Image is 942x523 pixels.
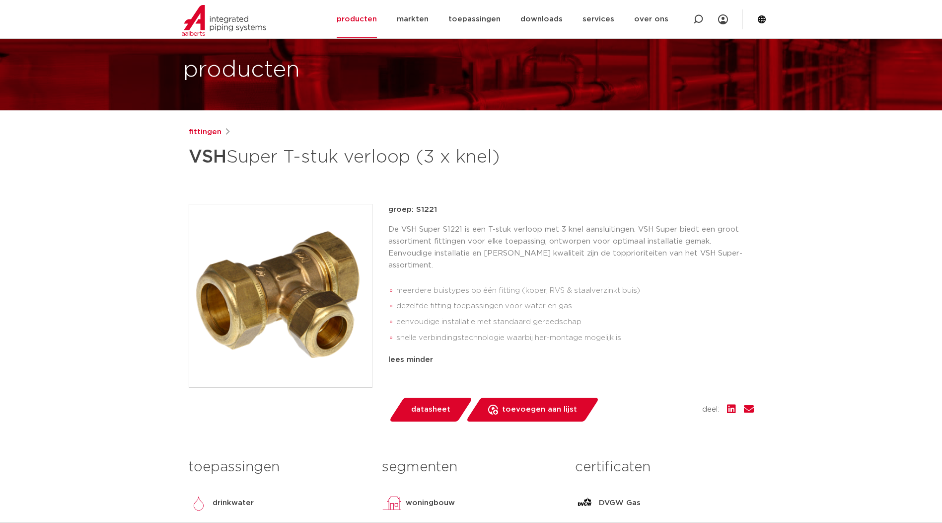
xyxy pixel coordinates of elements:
[183,54,300,86] h1: producten
[396,314,754,330] li: eenvoudige installatie met standaard gereedschap
[575,493,595,513] img: DVGW Gas
[388,354,754,366] div: lees minder
[396,283,754,299] li: meerdere buistypes op één fitting (koper, RVS & staalverzinkt buis)
[388,398,473,422] a: datasheet
[189,148,226,166] strong: VSH
[406,497,455,509] p: woningbouw
[213,497,254,509] p: drinkwater
[382,457,560,477] h3: segmenten
[388,204,754,216] p: groep: S1221
[575,457,753,477] h3: certificaten
[388,224,754,271] p: De VSH Super S1221 is een T-stuk verloop met 3 knel aansluitingen. VSH Super biedt een groot asso...
[189,204,372,387] img: Product Image for VSH Super T-stuk verloop (3 x knel)
[396,330,754,346] li: snelle verbindingstechnologie waarbij her-montage mogelijk is
[189,457,367,477] h3: toepassingen
[382,493,402,513] img: woningbouw
[396,298,754,314] li: dezelfde fitting toepassingen voor water en gas
[599,497,641,509] p: DVGW Gas
[189,126,221,138] a: fittingen
[702,404,719,416] span: deel:
[189,142,562,172] h1: Super T-stuk verloop (3 x knel)
[189,493,209,513] img: drinkwater
[502,402,577,418] span: toevoegen aan lijst
[411,402,450,418] span: datasheet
